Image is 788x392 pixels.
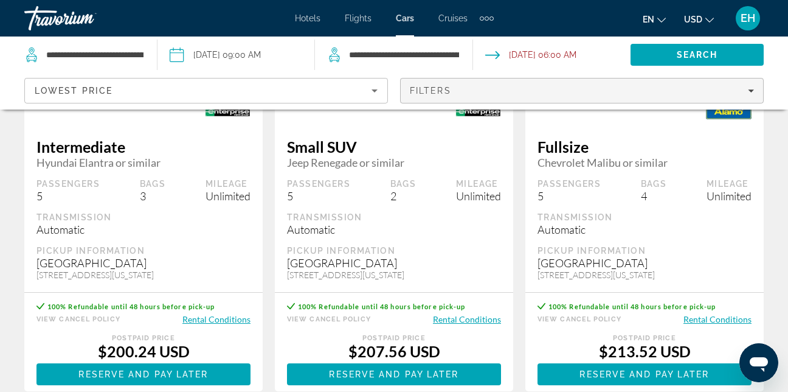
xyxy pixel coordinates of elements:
button: Change language [643,10,666,28]
div: Bags [140,178,166,189]
span: Reserve and pay later [78,369,208,379]
span: Lowest Price [35,86,112,96]
iframe: Button to launch messaging window [739,343,778,382]
div: 3 [140,189,166,203]
button: Extra navigation items [480,9,494,28]
span: USD [684,15,702,24]
span: Chevrolet Malibu or similar [537,156,752,169]
button: Search [631,44,764,66]
div: Postpaid Price [537,334,752,342]
div: 5 [537,189,601,203]
div: Transmission [537,212,752,223]
div: Mileage [707,178,752,189]
span: 100% Refundable until 48 hours before pick-up [47,303,215,310]
div: Transmission [36,212,251,223]
button: Change currency [684,10,714,28]
button: User Menu [732,5,764,31]
div: Mileage [206,178,251,189]
span: Reserve and pay later [329,369,458,379]
button: Rental Conditions [433,313,501,325]
button: Filters [400,78,764,103]
input: Search dropoff location [348,46,460,64]
button: Reserve and pay later [36,363,251,385]
div: [STREET_ADDRESS][US_STATE] [287,270,501,280]
span: Small SUV [287,138,501,156]
div: Passengers [287,178,350,189]
button: Rental Conditions [182,313,251,325]
a: Cars [396,13,414,23]
input: Search pickup location [45,46,145,64]
div: [GEOGRAPHIC_DATA] [36,256,251,270]
div: Bags [390,178,416,189]
div: $213.52 USD [537,342,752,360]
img: ALAMO [694,98,764,125]
a: Cruises [438,13,468,23]
div: [GEOGRAPHIC_DATA] [537,256,752,270]
div: Mileage [456,178,501,189]
img: ENTERPRISE [443,98,513,125]
div: Automatic [36,223,251,236]
a: Flights [345,13,372,23]
div: Postpaid Price [287,334,501,342]
div: Automatic [287,223,501,236]
span: EH [741,12,755,24]
span: Jeep Renegade or similar [287,156,501,169]
span: Fullsize [537,138,752,156]
div: Pickup Information [36,245,251,256]
div: $200.24 USD [36,342,251,360]
button: View Cancel Policy [287,313,371,325]
div: Passengers [537,178,601,189]
a: Travorium [24,2,146,34]
span: Hyundai Elantra or similar [36,156,251,169]
button: View Cancel Policy [36,313,120,325]
div: Bags [641,178,667,189]
button: Reserve and pay later [537,363,752,385]
div: 2 [390,189,416,203]
div: Transmission [287,212,501,223]
button: Rental Conditions [683,313,752,325]
div: Automatic [537,223,752,236]
span: 100% Refundable until 48 hours before pick-up [298,303,466,310]
div: Pickup Information [537,245,752,256]
div: [STREET_ADDRESS][US_STATE] [537,270,752,280]
div: Postpaid Price [36,334,251,342]
div: 5 [36,189,100,203]
a: Hotels [295,13,320,23]
div: [STREET_ADDRESS][US_STATE] [36,270,251,280]
span: en [643,15,654,24]
div: Passengers [36,178,100,189]
span: Filters [410,86,451,96]
button: View Cancel Policy [537,313,621,325]
div: Pickup Information [287,245,501,256]
mat-select: Sort by [35,83,378,98]
div: Unlimited [707,189,752,203]
div: 5 [287,189,350,203]
img: ENTERPRISE [193,98,263,125]
div: [GEOGRAPHIC_DATA] [287,256,501,270]
button: Pickup date: Oct 18, 2025 09:00 AM [170,37,261,73]
div: Unlimited [456,189,501,203]
button: Open drop-off date and time picker [485,37,576,73]
span: Intermediate [36,138,251,156]
div: 4 [641,189,667,203]
span: Reserve and pay later [579,369,709,379]
span: 100% Refundable until 48 hours before pick-up [548,303,716,310]
span: Search [677,50,718,60]
div: $207.56 USD [287,342,501,360]
div: Unlimited [206,189,251,203]
button: Reserve and pay later [287,363,501,385]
